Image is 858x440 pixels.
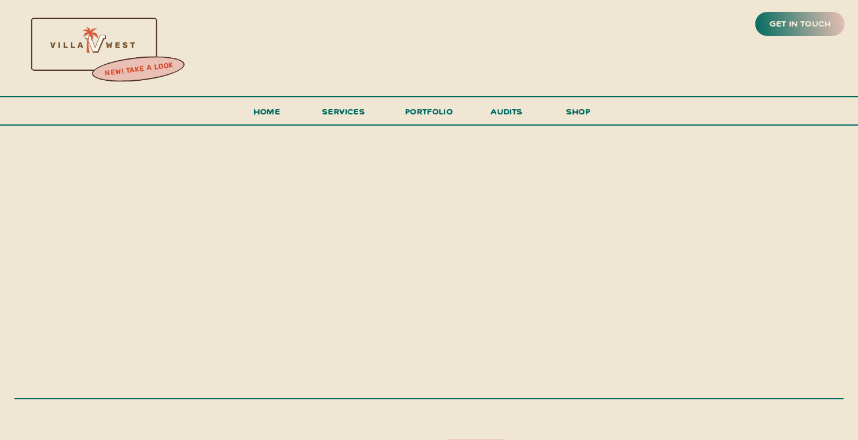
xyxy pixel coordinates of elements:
[319,104,369,126] a: services
[550,104,607,124] a: shop
[489,104,525,124] a: audits
[322,106,365,117] span: services
[90,58,187,81] a: new! take a look
[249,104,285,126] a: Home
[402,104,457,126] a: portfolio
[767,16,833,32] a: get in touch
